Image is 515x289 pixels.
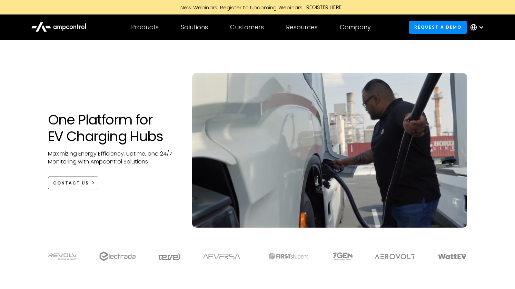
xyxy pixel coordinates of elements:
[438,254,467,259] img: WattEV logo
[181,23,208,31] div: Solutions
[131,23,159,31] div: Products
[48,150,179,166] p: Maximizing Energy Efficiency, Uptime, and 24/7 Monitoring with Ampcontrol Solutions
[53,180,89,186] div: CONTACT US
[230,23,264,31] div: Customers
[99,251,136,261] img: electrada logo
[340,23,371,31] div: Company
[409,21,467,33] a: Request a demo
[286,23,318,31] div: Resources
[174,4,306,11] div: New Webinars: Register to Upcoming Webinars
[102,3,413,11] a: New Webinars: Register to Upcoming WebinarsREGISTER HERE
[375,254,416,259] img: Aerovolt Logo
[48,177,99,189] a: CONTACT US
[306,3,342,11] div: REGISTER HERE
[48,111,179,144] h1: One Platform for EV Charging Hubs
